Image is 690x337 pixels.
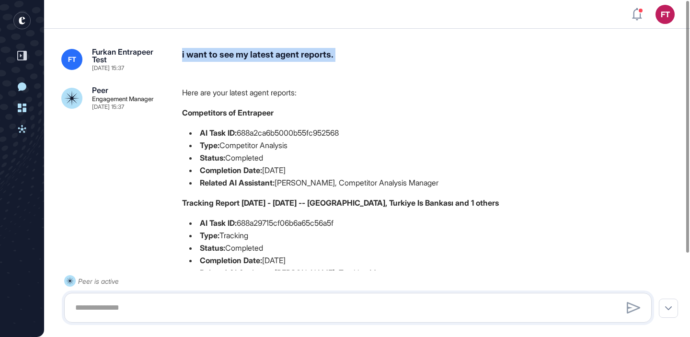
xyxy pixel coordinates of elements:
div: i want to see my latest agent reports. [182,48,680,71]
li: Competitor Analysis [182,139,680,151]
div: [DATE] 15:37 [92,104,124,110]
li: [PERSON_NAME], Tracking Manager [182,267,680,279]
li: [DATE] [182,164,680,176]
span: FT [68,56,76,63]
strong: Status: [200,153,225,163]
li: [DATE] [182,254,680,267]
li: Completed [182,242,680,254]
strong: Related AI Assistant: [200,268,275,278]
li: Tracking [182,229,680,242]
strong: AI Task ID: [200,128,237,138]
div: Peer is active [78,275,119,287]
div: [DATE] 15:37 [92,65,124,71]
div: Furkan Entrapeer Test [92,48,167,63]
strong: Tracking Report [DATE] - [DATE] -- [GEOGRAPHIC_DATA], Turkiye Is Bankası and 1 others [182,198,499,208]
li: 688a2ca6b5000b55fc952568 [182,127,680,139]
li: [PERSON_NAME], Competitor Analysis Manager [182,176,680,189]
li: 688a29715cf06b6a65c56a5f [182,217,680,229]
strong: Competitors of Entrapeer [182,108,274,117]
button: FT [655,5,675,24]
div: Engagement Manager [92,96,154,102]
strong: Related AI Assistant: [200,178,275,187]
div: entrapeer-logo [13,12,31,29]
strong: Completion Date: [200,256,262,265]
p: Here are your latest agent reports: [182,86,680,99]
strong: AI Task ID: [200,218,237,228]
strong: Status: [200,243,225,253]
div: Peer [92,86,108,94]
strong: Type: [200,140,219,150]
strong: Type: [200,231,219,240]
strong: Completion Date: [200,165,262,175]
li: Completed [182,151,680,164]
